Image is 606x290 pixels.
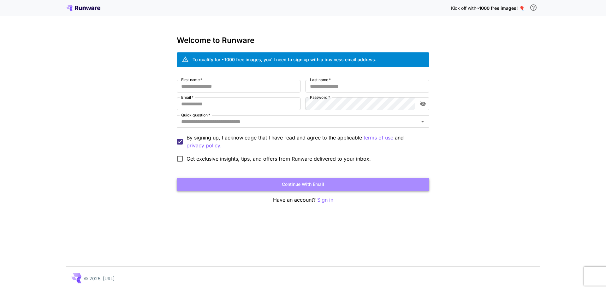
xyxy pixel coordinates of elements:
[177,36,429,45] h3: Welcome to Runware
[193,56,376,63] div: To qualify for ~1000 free images, you’ll need to sign up with a business email address.
[317,196,333,204] button: Sign in
[177,178,429,191] button: Continue with email
[418,117,427,126] button: Open
[187,142,222,150] button: By signing up, I acknowledge that I have read and agree to the applicable terms of use and
[181,112,210,118] label: Quick question
[84,275,115,282] p: © 2025, [URL]
[476,5,525,11] span: ~1000 free images! 🎈
[527,1,540,14] button: In order to qualify for free credit, you need to sign up with a business email address and click ...
[187,142,222,150] p: privacy policy.
[364,134,393,142] button: By signing up, I acknowledge that I have read and agree to the applicable and privacy policy.
[187,155,371,163] span: Get exclusive insights, tips, and offers from Runware delivered to your inbox.
[181,77,202,82] label: First name
[187,134,424,150] p: By signing up, I acknowledge that I have read and agree to the applicable and
[310,77,331,82] label: Last name
[417,98,429,109] button: toggle password visibility
[181,95,193,100] label: Email
[364,134,393,142] p: terms of use
[310,95,330,100] label: Password
[177,196,429,204] p: Have an account?
[451,5,476,11] span: Kick off with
